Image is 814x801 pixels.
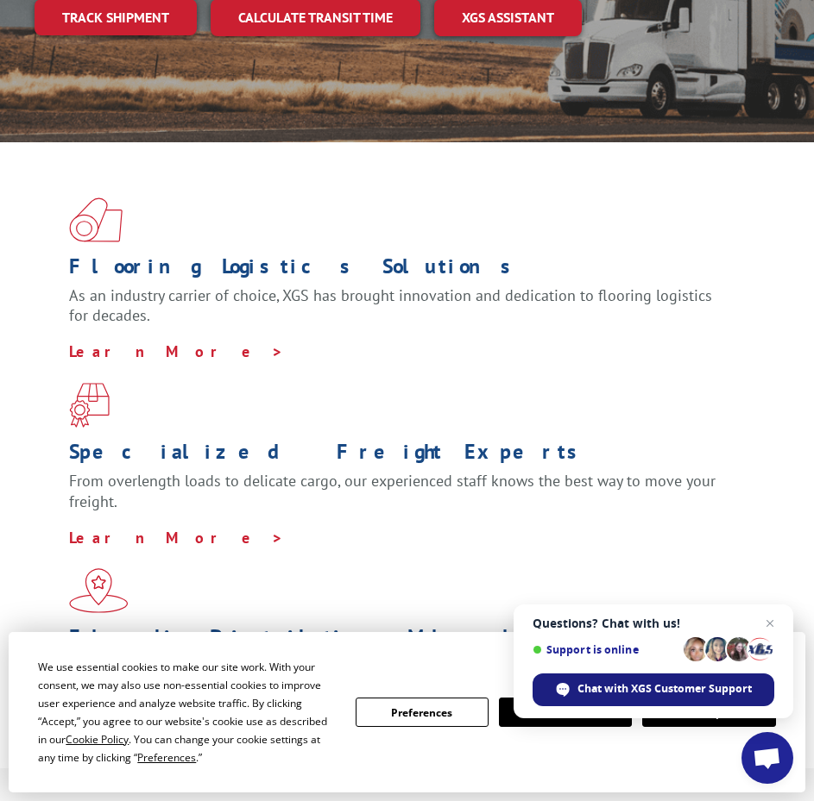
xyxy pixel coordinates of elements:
[69,285,712,326] span: As an industry carrier of choice, XGS has brought innovation and dedication to flooring logistics...
[69,383,110,428] img: xgs-icon-focused-on-flooring-red
[577,681,752,697] span: Chat with XGS Customer Support
[533,643,678,656] span: Support is online
[38,658,334,767] div: We use essential cookies to make our site work. With your consent, we may also use non-essential ...
[69,471,732,528] p: From overlength loads to delicate cargo, our experienced staff knows the best way to move your fr...
[69,341,284,361] a: Learn More >
[533,673,774,706] div: Chat with XGS Customer Support
[137,750,196,765] span: Preferences
[69,256,732,285] h1: Flooring Logistics Solutions
[69,568,129,613] img: xgs-icon-flagship-distribution-model-red
[69,441,732,471] h1: Specialized Freight Experts
[533,616,774,630] span: Questions? Chat with us!
[69,528,284,548] a: Learn More >
[499,698,632,727] button: Decline
[69,197,123,242] img: xgs-icon-total-supply-chain-intelligence-red
[741,732,793,784] div: Open chat
[356,698,489,727] button: Preferences
[66,732,129,747] span: Cookie Policy
[760,613,780,634] span: Close chat
[9,632,805,792] div: Cookie Consent Prompt
[69,627,732,656] h1: Flagship Distribution Model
